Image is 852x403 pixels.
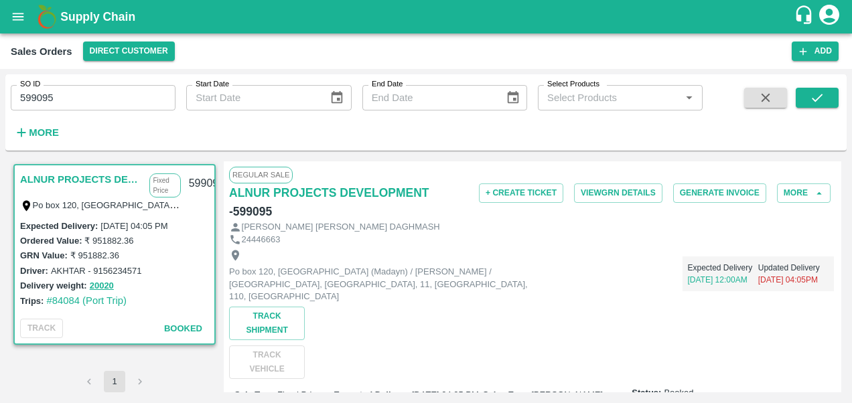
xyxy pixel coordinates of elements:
[758,274,829,286] p: [DATE] 04:05PM
[334,390,411,400] label: Expected Delivery :
[20,250,68,260] label: GRN Value:
[817,3,841,31] div: account of current user
[229,266,530,303] p: Po box 120, [GEOGRAPHIC_DATA] (Madayn) / [PERSON_NAME] / [GEOGRAPHIC_DATA], [GEOGRAPHIC_DATA], 11...
[412,390,479,400] span: [DATE] 04:05 PM
[76,371,153,392] nav: pagination navigation
[483,390,531,400] label: Sales Exec :
[164,323,202,333] span: Booked
[20,236,82,246] label: Ordered Value:
[794,5,817,29] div: customer-support
[673,183,766,203] button: Generate Invoice
[3,1,33,32] button: open drawer
[51,266,142,276] label: AKHTAR - 9156234571
[681,89,698,106] button: Open
[234,390,277,400] label: Sale Type :
[149,173,180,197] p: Fixed Price
[83,42,175,61] button: Select DC
[531,390,603,400] span: [PERSON_NAME]
[20,296,44,306] label: Trips:
[542,89,677,106] input: Select Products
[229,167,293,183] span: Regular Sale
[277,390,321,400] span: Fixed Price
[60,7,794,26] a: Supply Chain
[11,43,72,60] div: Sales Orders
[196,79,229,90] label: Start Date
[479,183,563,203] button: + Create Ticket
[574,183,662,203] button: ViewGRN Details
[20,280,87,291] label: Delivery weight:
[20,266,48,276] label: Driver:
[46,295,127,306] a: #84084 (Port Trip)
[242,234,281,246] p: 24446663
[324,85,350,110] button: Choose date
[11,85,175,110] input: Enter SO ID
[20,221,98,231] label: Expected Delivery :
[242,221,440,234] p: [PERSON_NAME] [PERSON_NAME] DAGHMASH
[70,250,119,260] label: ₹ 951882.36
[372,79,403,90] label: End Date
[777,183,831,203] button: More
[547,79,599,90] label: Select Products
[229,307,305,340] button: Track Shipment
[758,262,829,274] p: Updated Delivery
[688,274,758,286] p: [DATE] 12:00AM
[500,85,526,110] button: Choose date
[33,3,60,30] img: logo
[362,85,495,110] input: End Date
[100,221,167,231] label: [DATE] 04:05 PM
[20,171,143,188] a: ALNUR PROJECTS DEVELOPMENT
[90,278,114,294] button: 20020
[186,85,319,110] input: Start Date
[792,42,839,61] button: Add
[181,168,232,199] div: 599095
[11,121,62,144] button: More
[60,10,135,23] b: Supply Chain
[632,387,661,400] label: Status:
[104,371,125,392] button: page 1
[688,262,758,274] p: Expected Delivery
[229,183,429,202] a: ALNUR PROJECTS DEVELOPMENT
[33,199,709,210] label: Po box 120, [GEOGRAPHIC_DATA] (Madayn) / [PERSON_NAME] / [GEOGRAPHIC_DATA], [GEOGRAPHIC_DATA], 11...
[229,202,272,221] h6: - 599095
[20,79,40,90] label: SO ID
[84,236,133,246] label: ₹ 951882.36
[29,127,59,138] strong: More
